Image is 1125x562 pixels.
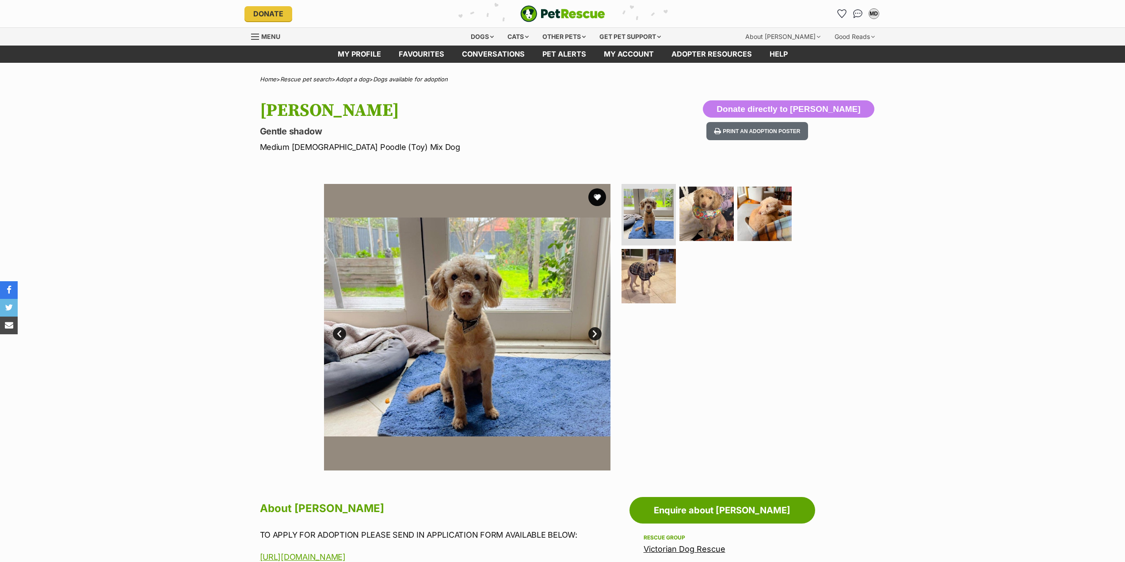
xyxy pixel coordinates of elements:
a: Favourites [390,46,453,63]
div: Good Reads [828,28,881,46]
button: Donate directly to [PERSON_NAME] [703,100,874,118]
a: Favourites [835,7,849,21]
ul: Account quick links [835,7,881,21]
a: Donate [244,6,292,21]
a: Prev [333,327,346,340]
img: Photo of Alexander Silvanus [624,189,674,239]
a: PetRescue [520,5,605,22]
a: Adopter resources [663,46,761,63]
img: Photo of Alexander Silvanus [737,187,792,241]
a: conversations [453,46,534,63]
img: Photo of Alexander Silvanus [324,184,610,470]
button: Print an adoption poster [706,122,808,140]
div: MD [869,9,878,18]
div: Rescue group [644,534,801,541]
p: Gentle shadow [260,125,634,138]
div: Other pets [536,28,592,46]
p: Medium [DEMOGRAPHIC_DATA] Poodle (Toy) Mix Dog [260,141,634,153]
span: Menu [261,33,280,40]
a: Menu [251,28,286,44]
a: My profile [329,46,390,63]
a: My account [595,46,663,63]
a: Rescue pet search [280,76,332,83]
h2: About [PERSON_NAME] [260,499,625,518]
div: > > > [238,76,888,83]
a: Pet alerts [534,46,595,63]
a: Victorian Dog Rescue [644,544,725,554]
a: [URL][DOMAIN_NAME] [260,552,346,562]
a: Enquire about [PERSON_NAME] [629,497,815,524]
div: Cats [501,28,535,46]
div: About [PERSON_NAME] [739,28,827,46]
img: logo-e224e6f780fb5917bec1dbf3a21bbac754714ae5b6737aabdf751b685950b380.svg [520,5,605,22]
a: Home [260,76,276,83]
img: chat-41dd97257d64d25036548639549fe6c8038ab92f7586957e7f3b1b290dea8141.svg [853,9,862,18]
button: My account [867,7,881,21]
a: Help [761,46,797,63]
img: Photo of Alexander Silvanus [622,249,676,303]
img: Photo of Alexander Silvanus [679,187,734,241]
a: Conversations [851,7,865,21]
button: favourite [588,188,606,206]
a: Next [588,327,602,340]
div: Dogs [465,28,500,46]
a: Dogs available for adoption [373,76,448,83]
div: Get pet support [593,28,667,46]
a: Adopt a dog [336,76,369,83]
p: TO APPLY FOR ADOPTION PLEASE SEND IN APPLICATION FORM AVAILABLE BELOW: [260,529,625,541]
h1: [PERSON_NAME] [260,100,634,121]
